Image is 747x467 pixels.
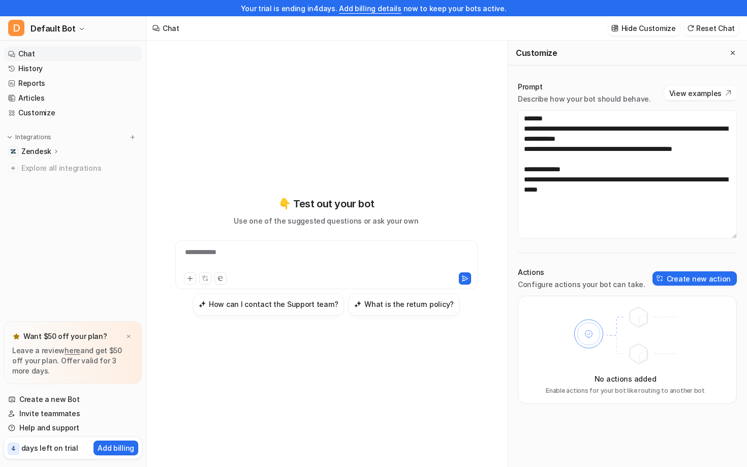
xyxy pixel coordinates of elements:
[652,271,737,286] button: Create new action
[595,373,657,384] p: No actions added
[518,94,651,104] p: Describe how your bot should behave.
[354,300,361,308] img: What is the return policy?
[657,275,664,282] img: create-action-icon.svg
[10,148,16,154] img: Zendesk
[30,21,76,36] span: Default Bot
[4,132,54,142] button: Integrations
[12,332,20,340] img: star
[687,24,694,32] img: reset
[8,20,24,36] span: D
[94,441,138,455] button: Add billing
[546,386,705,395] p: Enable actions for your bot like routing to another bot
[163,23,179,34] div: Chat
[518,279,645,290] p: Configure actions your bot can take.
[278,196,374,211] p: 👇 Test out your bot
[21,146,51,157] p: Zendesk
[199,300,206,308] img: How can I contact the Support team?
[518,82,651,92] p: Prompt
[65,346,80,355] a: here
[11,444,16,453] p: 4
[234,215,418,226] p: Use one of the suggested questions or ask your own
[98,443,134,453] p: Add billing
[126,333,132,340] img: x
[516,48,557,58] h2: Customize
[4,106,142,120] a: Customize
[4,421,142,435] a: Help and support
[4,76,142,90] a: Reports
[4,392,142,407] a: Create a new Bot
[608,21,680,36] button: Hide Customize
[21,443,78,453] p: days left on trial
[23,331,107,341] p: Want $50 off your plan?
[518,267,645,277] p: Actions
[12,346,134,376] p: Leave a review and get $50 off your plan. Offer valid for 3 more days.
[4,47,142,61] a: Chat
[4,91,142,105] a: Articles
[193,293,344,316] button: How can I contact the Support team?How can I contact the Support team?
[727,47,739,59] button: Close flyout
[364,299,454,309] h3: What is the return policy?
[684,21,739,36] button: Reset Chat
[8,163,18,173] img: explore all integrations
[4,161,142,175] a: Explore all integrations
[21,160,138,176] span: Explore all integrations
[339,4,401,13] a: Add billing details
[4,407,142,421] a: Invite teammates
[129,134,136,141] img: menu_add.svg
[664,86,737,100] button: View examples
[209,299,338,309] h3: How can I contact the Support team?
[348,293,460,316] button: What is the return policy?What is the return policy?
[611,24,618,32] img: customize
[6,134,13,141] img: expand menu
[4,61,142,76] a: History
[621,23,676,34] p: Hide Customize
[15,133,51,141] p: Integrations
